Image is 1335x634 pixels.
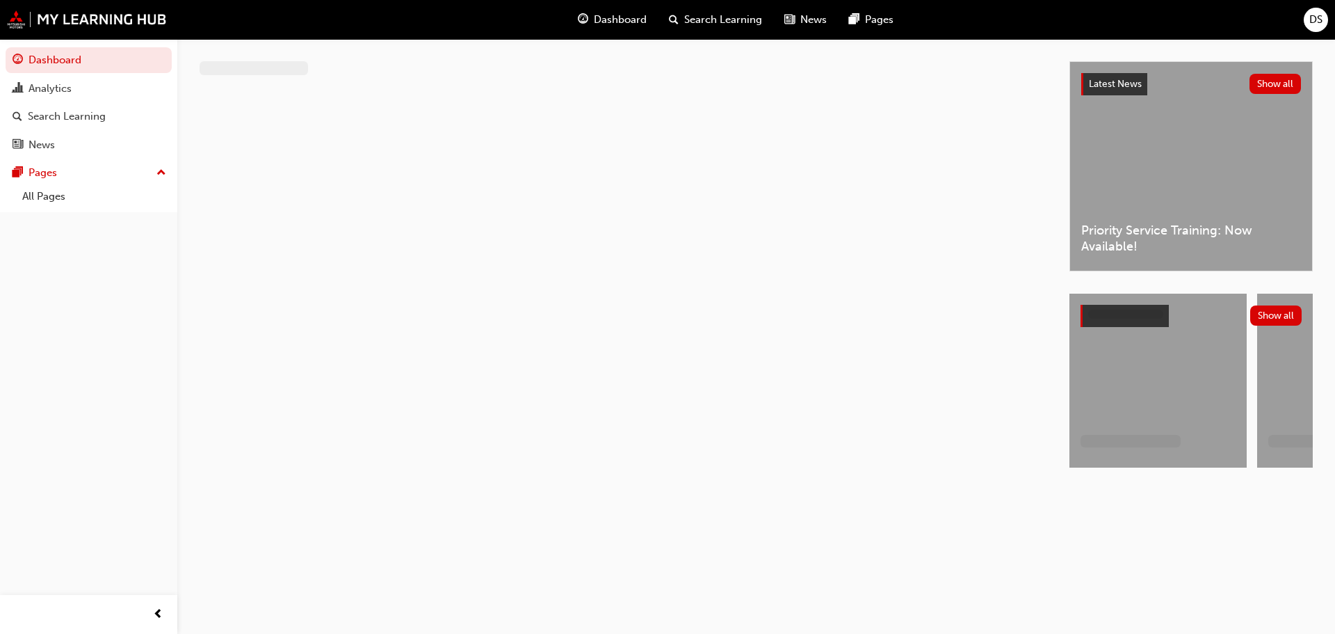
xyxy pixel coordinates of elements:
[153,606,163,624] span: prev-icon
[838,6,905,34] a: pages-iconPages
[578,11,588,29] span: guage-icon
[29,81,72,97] div: Analytics
[17,186,172,207] a: All Pages
[1069,61,1313,271] a: Latest NewsShow allPriority Service Training: Now Available!
[1081,73,1301,95] a: Latest NewsShow all
[13,83,23,95] span: chart-icon
[13,54,23,67] span: guage-icon
[6,104,172,129] a: Search Learning
[773,6,838,34] a: news-iconNews
[684,12,762,28] span: Search Learning
[865,12,893,28] span: Pages
[784,11,795,29] span: news-icon
[28,109,106,125] div: Search Learning
[594,12,647,28] span: Dashboard
[658,6,773,34] a: search-iconSearch Learning
[849,11,859,29] span: pages-icon
[1089,78,1142,90] span: Latest News
[13,167,23,180] span: pages-icon
[6,76,172,102] a: Analytics
[6,132,172,158] a: News
[13,111,22,123] span: search-icon
[6,45,172,160] button: DashboardAnalyticsSearch LearningNews
[7,10,167,29] img: mmal
[1250,306,1302,326] button: Show all
[13,139,23,152] span: news-icon
[1309,12,1322,28] span: DS
[29,165,57,181] div: Pages
[1081,223,1301,254] span: Priority Service Training: Now Available!
[567,6,658,34] a: guage-iconDashboard
[6,160,172,186] button: Pages
[29,137,55,153] div: News
[800,12,827,28] span: News
[1249,74,1302,94] button: Show all
[6,47,172,73] a: Dashboard
[669,11,679,29] span: search-icon
[1081,305,1302,327] a: Show all
[1304,8,1328,32] button: DS
[156,164,166,182] span: up-icon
